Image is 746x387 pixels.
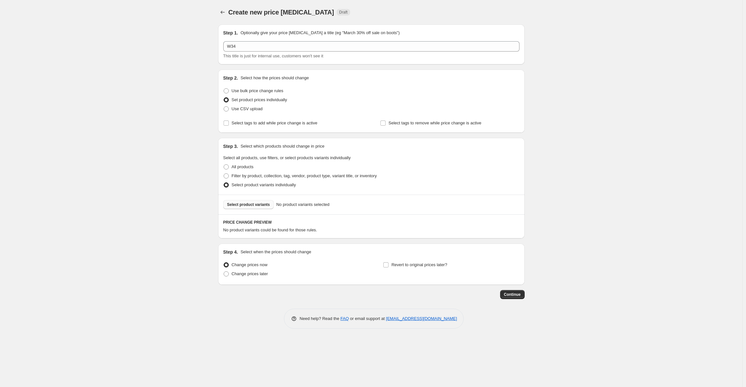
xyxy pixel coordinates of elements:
[240,75,309,81] p: Select how the prices should change
[232,121,318,125] span: Select tags to add while price change is active
[223,155,351,160] span: Select all products, use filters, or select products variants individually
[223,249,238,255] h2: Step 4.
[232,262,267,267] span: Change prices now
[228,9,334,16] span: Create new price [MEDICAL_DATA]
[232,88,283,93] span: Use bulk price change rules
[227,202,270,207] span: Select product variants
[504,292,521,297] span: Continue
[232,271,268,276] span: Change prices later
[223,200,274,209] button: Select product variants
[386,316,457,321] a: [EMAIL_ADDRESS][DOMAIN_NAME]
[340,316,349,321] a: FAQ
[223,30,238,36] h2: Step 1.
[391,262,447,267] span: Revert to original prices later?
[218,8,227,17] button: Price change jobs
[232,173,377,178] span: Filter by product, collection, tag, vendor, product type, variant title, or inventory
[232,106,263,111] span: Use CSV upload
[232,164,254,169] span: All products
[232,182,296,187] span: Select product variants individually
[223,53,323,58] span: This title is just for internal use, customers won't see it
[232,97,287,102] span: Set product prices individually
[500,290,525,299] button: Continue
[349,316,386,321] span: or email support at
[223,143,238,150] h2: Step 3.
[223,227,317,232] span: No product variants could be found for those rules.
[388,121,481,125] span: Select tags to remove while price change is active
[223,75,238,81] h2: Step 2.
[300,316,341,321] span: Need help? Read the
[240,143,324,150] p: Select which products should change in price
[339,10,348,15] span: Draft
[223,220,519,225] h6: PRICE CHANGE PREVIEW
[240,249,311,255] p: Select when the prices should change
[276,201,329,208] span: No product variants selected
[223,41,519,52] input: 30% off holiday sale
[240,30,399,36] p: Optionally give your price [MEDICAL_DATA] a title (eg "March 30% off sale on boots")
